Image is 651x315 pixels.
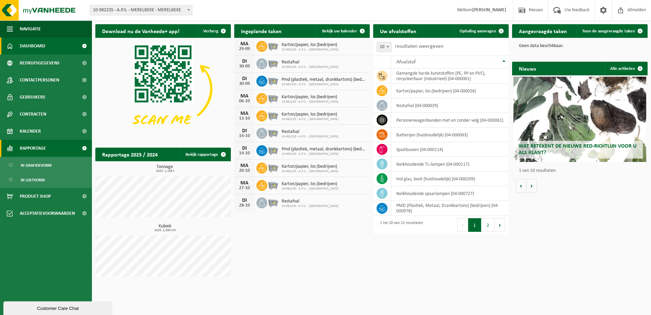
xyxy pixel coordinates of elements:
[460,29,496,33] span: Ophaling aanvragen
[481,218,495,232] button: 2
[2,159,90,171] a: In grafiekvorm
[238,99,251,104] div: 06-10
[457,218,468,232] button: Previous
[282,82,366,87] span: 10-982235 - A.P.S. - [GEOGRAPHIC_DATA]
[377,42,392,52] span: 10
[21,174,45,186] span: In lijstvorm
[391,127,509,142] td: batterijen (huishoudelijk) (04-000063)
[377,42,391,52] span: 10
[238,163,251,168] div: MA
[373,24,423,37] h2: Uw afvalstoffen
[282,65,338,69] span: 10-982235 - A.P.S. - [GEOGRAPHIC_DATA]
[198,24,230,38] button: Verberg
[238,59,251,64] div: DI
[391,171,509,186] td: hol glas, bont (huishoudelijk) (04-000209)
[282,77,366,82] span: Pmd (plastiek, metaal, drankkartons) (bedrijven)
[512,24,574,37] h2: Aangevraagde taken
[20,55,60,72] span: Bedrijfsgegevens
[391,186,509,201] td: kwikhoudende spaarlampen (04-000727)
[391,69,509,84] td: gemengde harde kunststoffen (PE, PP en PVC), recycleerbaar (industrieel) (04-000001)
[282,135,338,139] span: 10-982235 - A.P.S. - [GEOGRAPHIC_DATA]
[377,217,423,232] div: 1 tot 10 van 12 resultaten
[515,179,526,193] button: Vorige
[605,62,647,75] a: Alle artikelen
[238,81,251,86] div: 30-09
[20,123,41,140] span: Kalender
[20,188,51,205] span: Product Shop
[267,127,279,138] img: WB-2500-GAL-GY-01
[495,218,505,232] button: Next
[519,44,641,48] p: Geen data beschikbaar.
[238,168,251,173] div: 20-10
[238,47,251,51] div: 29-09
[282,60,338,65] span: Restafval
[282,181,338,187] span: Karton/papier, los (bedrijven)
[267,92,279,104] img: WB-2500-GAL-GY-01
[282,112,338,117] span: Karton/papier, los (bedrijven)
[395,44,443,49] label: resultaten weergeven
[391,142,509,157] td: spuitbussen (04-000114)
[472,7,506,13] strong: [PERSON_NAME]
[582,29,635,33] span: Toon de aangevraagde taken
[95,24,186,37] h2: Download nu de Vanheede+ app!
[99,224,231,232] h3: Kubiek
[391,157,509,171] td: kwikhoudende TL-lampen (04-000117)
[519,144,636,155] span: Wat betekent de nieuwe RED-richtlijn voor u als klant?
[282,204,338,208] span: 10-982235 - A.P.S. - [GEOGRAPHIC_DATA]
[282,117,338,121] span: 10-982235 - A.P.S. - [GEOGRAPHIC_DATA]
[267,144,279,156] img: WB-2500-GAL-GY-01
[238,41,251,47] div: MA
[282,187,338,191] span: 10-982235 - A.P.S. - [GEOGRAPHIC_DATA]
[20,140,46,157] span: Rapportage
[267,40,279,51] img: WB-2500-GAL-GY-01
[2,173,90,186] a: In lijstvorm
[513,77,646,162] a: Wat betekent de nieuwe RED-richtlijn voor u als klant?
[20,20,41,37] span: Navigatie
[238,76,251,81] div: DI
[238,203,251,208] div: 28-10
[391,84,509,98] td: karton/papier, los (bedrijven) (04-000026)
[238,146,251,151] div: DI
[238,128,251,134] div: DI
[90,5,192,15] span: 10-982235 - A.P.S. - MERELBEKE - MERELBEKE
[99,169,231,173] span: 2025: 1,109 t
[234,24,288,37] h2: Ingeplande taken
[238,134,251,138] div: 14-10
[282,152,366,156] span: 10-982235 - A.P.S. - [GEOGRAPHIC_DATA]
[99,229,231,232] span: 2025: 2,500 m3
[238,186,251,191] div: 27-10
[512,62,543,75] h2: Nieuws
[267,57,279,69] img: WB-2500-GAL-GY-01
[238,64,251,69] div: 30-09
[282,94,338,100] span: Karton/papier, los (bedrijven)
[577,24,647,38] a: Toon de aangevraagde taken
[396,59,416,65] span: Afvalstof
[282,129,338,135] span: Restafval
[203,29,218,33] span: Verberg
[99,165,231,173] h3: Tonnage
[20,72,59,89] span: Contactpersonen
[282,100,338,104] span: 10-982235 - A.P.S. - [GEOGRAPHIC_DATA]
[238,93,251,99] div: MA
[20,205,75,222] span: Acceptatievoorwaarden
[526,179,537,193] button: Volgende
[519,168,644,173] p: 1 van 10 resultaten
[238,111,251,116] div: MA
[267,162,279,173] img: WB-2500-GAL-GY-01
[180,148,230,161] a: Bekijk rapportage
[391,98,509,113] td: restafval (04-000029)
[282,164,338,169] span: Karton/papier, los (bedrijven)
[391,201,509,216] td: PMD (Plastiek, Metaal, Drankkartons) (bedrijven) (04-000978)
[282,147,366,152] span: Pmd (plastiek, metaal, drankkartons) (bedrijven)
[267,109,279,121] img: WB-2500-GAL-GY-01
[267,196,279,208] img: WB-2500-GAL-GY-01
[21,159,51,172] span: In grafiekvorm
[238,180,251,186] div: MA
[238,151,251,156] div: 14-10
[282,48,338,52] span: 10-982235 - A.P.S. - [GEOGRAPHIC_DATA]
[95,38,231,140] img: Download de VHEPlus App
[454,24,508,38] a: Ophaling aanvragen
[267,75,279,86] img: WB-2500-GAL-GY-01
